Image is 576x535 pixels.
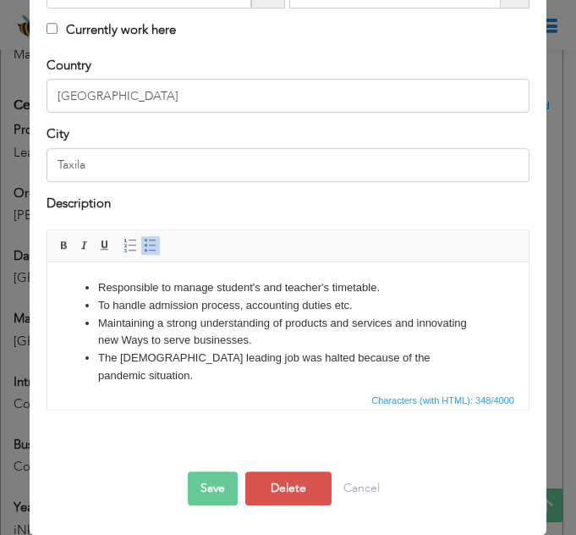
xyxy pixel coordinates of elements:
a: Bold [55,236,74,255]
div: Statistics [368,393,519,408]
button: Save [188,472,238,505]
button: Cancel [335,472,388,505]
label: City [47,125,69,143]
a: Insert/Remove Numbered List [121,236,140,255]
a: Insert/Remove Bulleted List [141,236,160,255]
label: Description [47,195,111,212]
span: Characters (with HTML): 348/4000 [368,393,518,408]
a: Italic [75,236,94,255]
button: Delete [245,472,332,505]
label: Country [47,57,91,74]
a: Underline [96,236,114,255]
label: Currently work here [47,21,176,39]
input: Currently work here [47,23,58,34]
iframe: Rich Text Editor, workEditor [47,262,529,389]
